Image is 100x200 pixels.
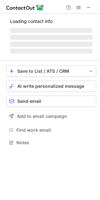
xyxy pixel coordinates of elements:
span: Send email [17,99,41,104]
button: Send email [6,96,96,107]
button: AI write personalized message [6,81,96,92]
img: ContactOut v5.3.10 [6,4,44,11]
span: ‌ [10,42,92,47]
span: ‌ [10,49,92,54]
span: ‌ [10,28,92,33]
span: Find work email [16,127,94,133]
p: Loading contact info [10,19,92,24]
button: Add to email campaign [6,111,96,122]
span: Add to email campaign [17,114,67,119]
button: save-profile-one-click [6,66,96,77]
span: Notes [16,140,94,145]
button: Notes [6,138,96,147]
span: AI write personalized message [17,84,84,89]
span: ‌ [10,35,92,40]
button: Find work email [6,126,96,134]
div: Save to List / ATS / CRM [17,69,85,74]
